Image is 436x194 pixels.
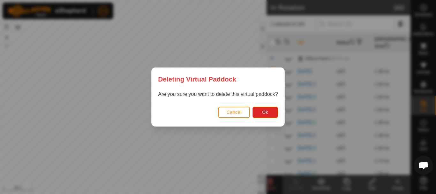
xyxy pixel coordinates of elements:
span: Ok [262,110,268,115]
div: Open chat [414,156,433,175]
span: Deleting Virtual Paddock [158,74,236,84]
p: Are you sure you want to delete this virtual paddock? [158,90,278,98]
button: Ok [252,107,278,118]
span: Cancel [227,110,242,115]
button: Cancel [218,107,250,118]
